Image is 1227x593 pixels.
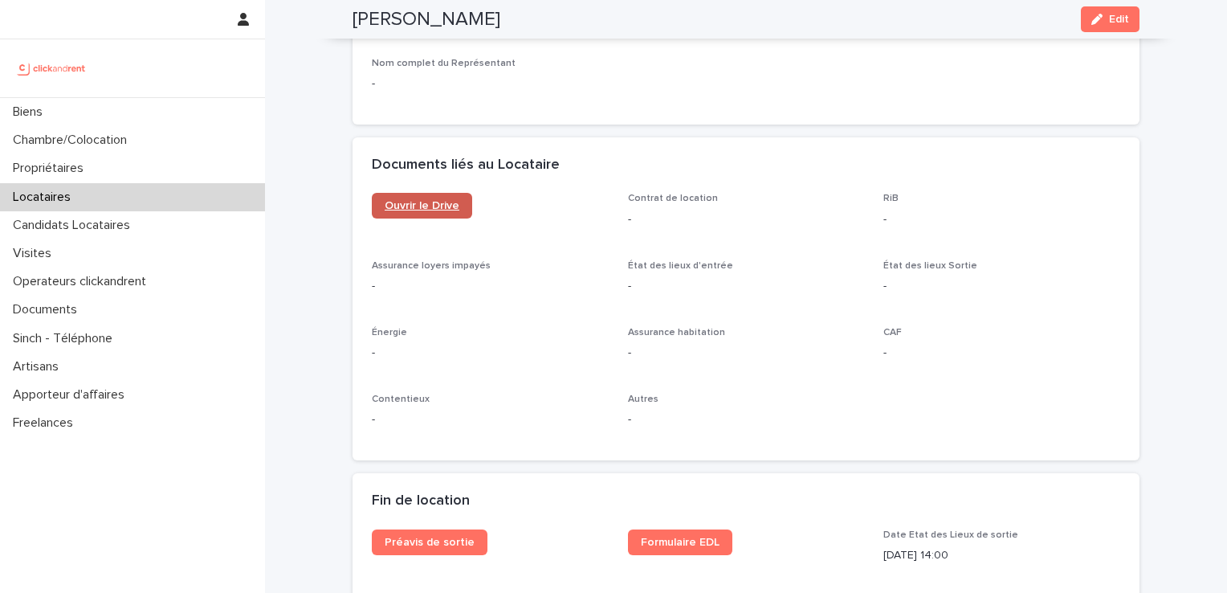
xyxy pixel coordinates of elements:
[628,261,733,271] span: État des lieux d'entrée
[883,345,1120,362] p: -
[1109,14,1129,25] span: Edit
[13,52,91,84] img: UCB0brd3T0yccxBKYDjQ
[628,345,865,362] p: -
[628,278,865,295] p: -
[6,104,55,120] p: Biens
[372,493,470,510] h2: Fin de location
[628,530,732,555] a: Formulaire EDL
[883,211,1120,228] p: -
[628,328,725,337] span: Assurance habitation
[628,194,718,203] span: Contrat de location
[6,190,84,205] p: Locataires
[6,218,143,233] p: Candidats Locataires
[883,530,1018,540] span: Date Etat des Lieux de sortie
[628,395,658,404] span: Autres
[628,411,865,428] p: -
[6,246,64,261] p: Visites
[883,278,1120,295] p: -
[641,537,719,548] span: Formulaire EDL
[372,530,487,555] a: Préavis de sortie
[372,193,472,219] a: Ouvrir le Drive
[1081,6,1139,32] button: Edit
[6,274,159,289] p: Operateurs clickandrent
[372,395,430,404] span: Contentieux
[883,261,977,271] span: État des lieux Sortie
[6,302,90,317] p: Documents
[628,211,865,228] p: -
[372,157,560,174] h2: Documents liés au Locataire
[6,387,137,403] p: Apporteur d'affaires
[883,547,1120,564] p: [DATE] 14:00
[372,76,609,92] p: -
[883,194,899,203] span: RiB
[385,537,475,548] span: Préavis de sortie
[372,411,609,428] p: -
[883,328,902,337] span: CAF
[372,261,491,271] span: Assurance loyers impayés
[353,8,500,31] h2: [PERSON_NAME]
[372,59,516,68] span: Nom complet du Représentant
[6,161,96,176] p: Propriétaires
[372,328,407,337] span: Énergie
[372,278,609,295] p: -
[6,133,140,148] p: Chambre/Colocation
[6,331,125,346] p: Sinch - Téléphone
[6,415,86,431] p: Freelances
[372,345,609,362] p: -
[6,359,71,374] p: Artisans
[385,200,459,211] span: Ouvrir le Drive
